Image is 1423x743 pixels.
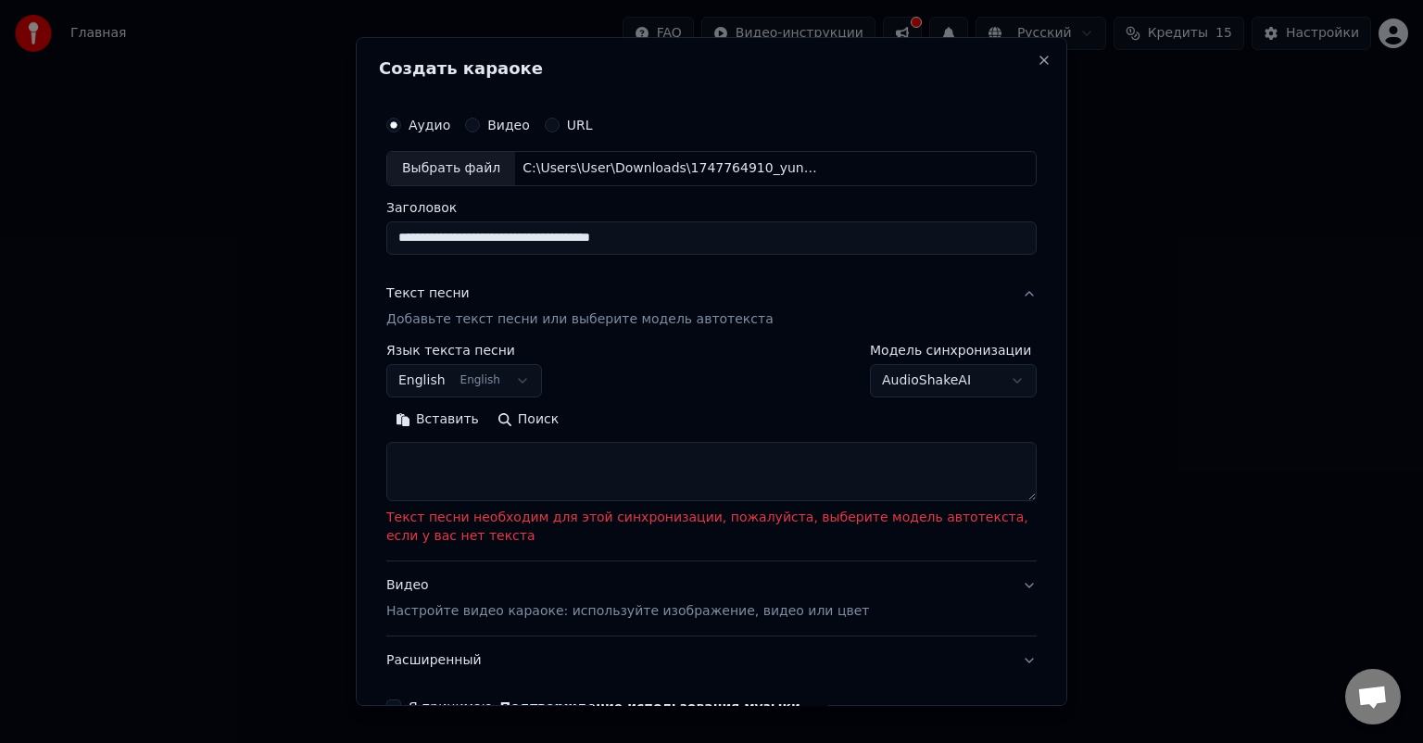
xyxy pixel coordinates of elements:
button: Расширенный [386,636,1037,685]
button: Поиск [488,405,568,434]
p: Текст песни необходим для этой синхронизации, пожалуйста, выберите модель автотекста, если у вас ... [386,509,1037,546]
label: Я принимаю [409,700,800,713]
div: Текст песниДобавьте текст песни или выберите модель автотекста [386,344,1037,560]
p: Добавьте текст песни или выберите модель автотекста [386,310,774,329]
label: URL [567,119,593,132]
button: Вставить [386,405,488,434]
div: Видео [386,576,869,621]
div: Выбрать файл [387,152,515,185]
p: Настройте видео караоке: используйте изображение, видео или цвет [386,602,869,621]
button: Текст песниДобавьте текст песни или выберите модель автотекста [386,270,1037,344]
label: Аудио [409,119,450,132]
label: Модель синхронизации [870,344,1037,357]
button: ВидеоНастройте видео караоке: используйте изображение, видео или цвет [386,561,1037,636]
button: Я принимаю [500,700,800,713]
label: Язык текста песни [386,344,542,357]
label: Заголовок [386,201,1037,214]
h2: Создать караоке [379,60,1044,77]
label: Видео [487,119,530,132]
div: C:\Users\User\Downloads\1747764910_yunus-amanow-ynanmaryn [music].mp3 [515,159,830,178]
div: Текст песни [386,284,470,303]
